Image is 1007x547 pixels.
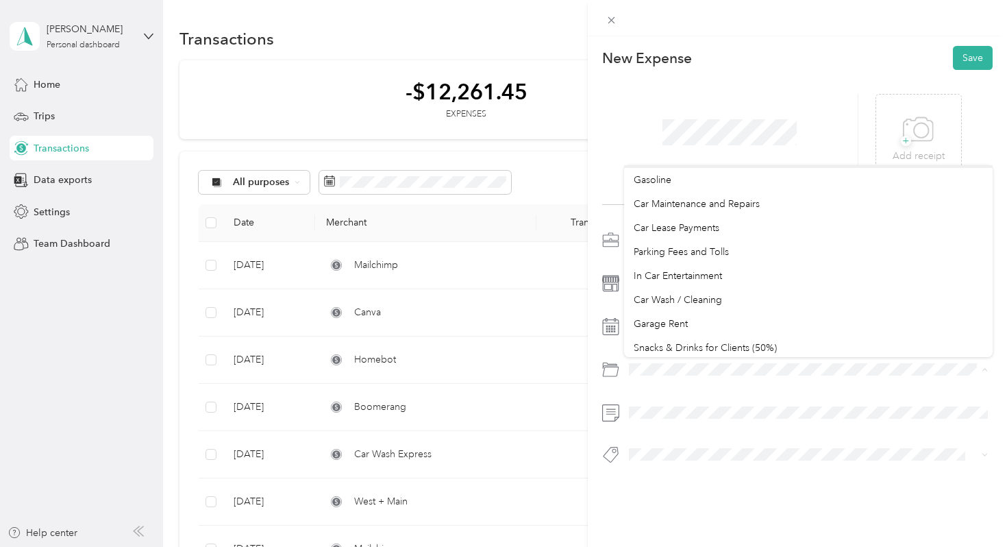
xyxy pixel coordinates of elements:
p: Add receipt [893,149,945,164]
p: New Expense [602,49,692,68]
iframe: Everlance-gr Chat Button Frame [930,470,1007,547]
span: Car Maintenance and Repairs [634,198,760,210]
span: Gasoline [634,174,671,186]
span: Parking Fees and Tolls [634,246,729,258]
span: In Car Entertainment [634,270,722,282]
span: Garage Rent [634,318,688,330]
span: + [901,136,911,146]
button: Save [953,46,993,70]
span: Snacks & Drinks for Clients (50%) [634,342,777,354]
span: Car Wash / Cleaning [634,294,722,306]
span: Car Lease Payments [634,222,719,234]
